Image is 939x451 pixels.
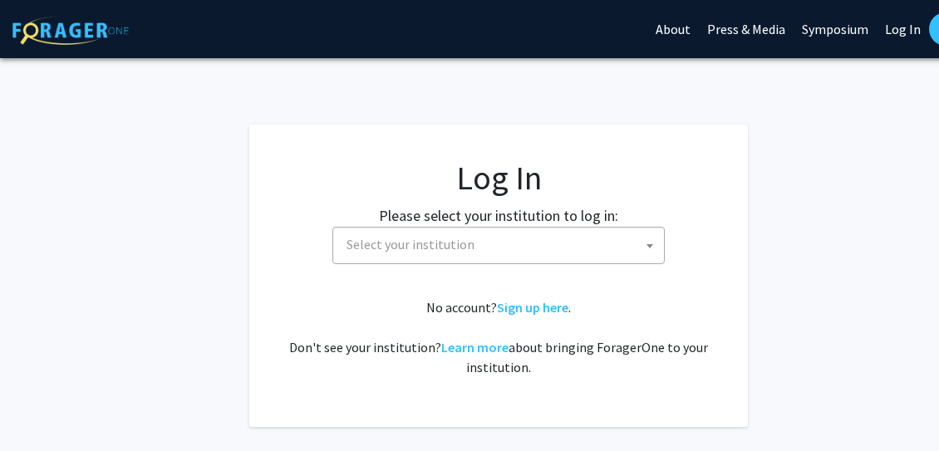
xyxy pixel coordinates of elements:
span: Select your institution [347,236,474,252]
span: Select your institution [340,228,664,262]
label: Please select your institution to log in: [379,204,618,227]
img: ForagerOne Logo [12,16,129,45]
a: Learn more about bringing ForagerOne to your institution [441,339,509,355]
a: Sign up here [497,299,568,316]
h1: Log In [283,158,715,198]
span: Select your institution [332,227,665,264]
div: No account? . Don't see your institution? about bringing ForagerOne to your institution. [283,297,715,377]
